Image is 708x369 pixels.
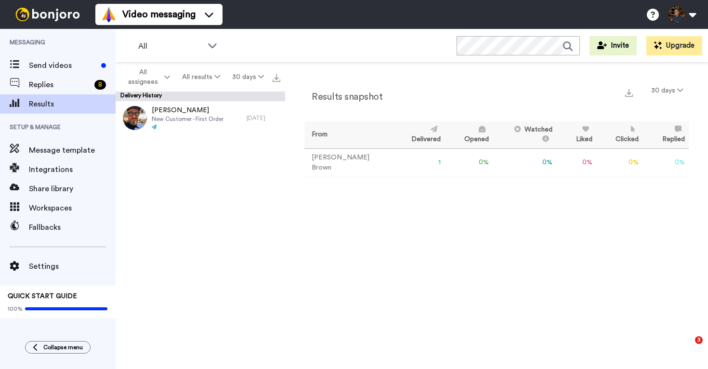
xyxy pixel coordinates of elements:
span: All [138,40,203,52]
h2: Results snapshot [304,92,382,102]
div: Delivery History [116,92,285,101]
th: Delivered [392,121,445,148]
img: c4f5e301-fd74-4793-a696-3955b817bfae-thumb.jpg [123,106,147,130]
th: Liked [556,121,596,148]
td: 0 % [445,148,493,177]
td: 0 % [642,148,689,177]
th: Clicked [596,121,643,148]
span: Send videos [29,60,97,71]
button: Collapse menu [25,341,91,354]
button: 30 days [645,82,689,99]
img: vm-color.svg [101,7,117,22]
button: Invite [590,36,637,55]
td: 0 % [556,148,596,177]
iframe: Intercom live chat [675,336,698,359]
span: Message template [29,145,116,156]
span: 100% [8,305,23,313]
th: From [304,121,392,148]
span: Settings [29,261,116,272]
button: Export all results that match these filters now. [270,70,283,84]
span: 3 [695,336,703,344]
button: Upgrade [646,36,702,55]
div: 8 [94,80,106,90]
span: QUICK START GUIDE [8,293,77,300]
span: Results [29,98,116,110]
span: [PERSON_NAME] [152,105,223,115]
td: [PERSON_NAME] Brown [304,148,392,177]
span: Workspaces [29,202,116,214]
span: Share library [29,183,116,195]
button: All assignees [118,64,176,91]
button: All results [176,68,226,86]
span: Collapse menu [43,343,83,351]
th: Replied [642,121,689,148]
span: All assignees [123,67,162,87]
div: [DATE] [247,114,280,122]
td: 0 % [493,148,556,177]
img: bj-logo-header-white.svg [12,8,84,21]
img: export.svg [273,74,280,82]
button: Export a summary of each team member’s results that match this filter now. [622,85,636,99]
img: export.svg [625,89,633,97]
th: Watched [493,121,556,148]
span: Video messaging [122,8,196,21]
span: Fallbacks [29,222,116,233]
td: 1 [392,148,445,177]
th: Opened [445,121,493,148]
td: 0 % [596,148,643,177]
span: Replies [29,79,91,91]
span: New Customer - First Order [152,115,223,123]
button: 30 days [226,68,270,86]
a: [PERSON_NAME]New Customer - First Order[DATE] [116,101,285,135]
span: Integrations [29,164,116,175]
